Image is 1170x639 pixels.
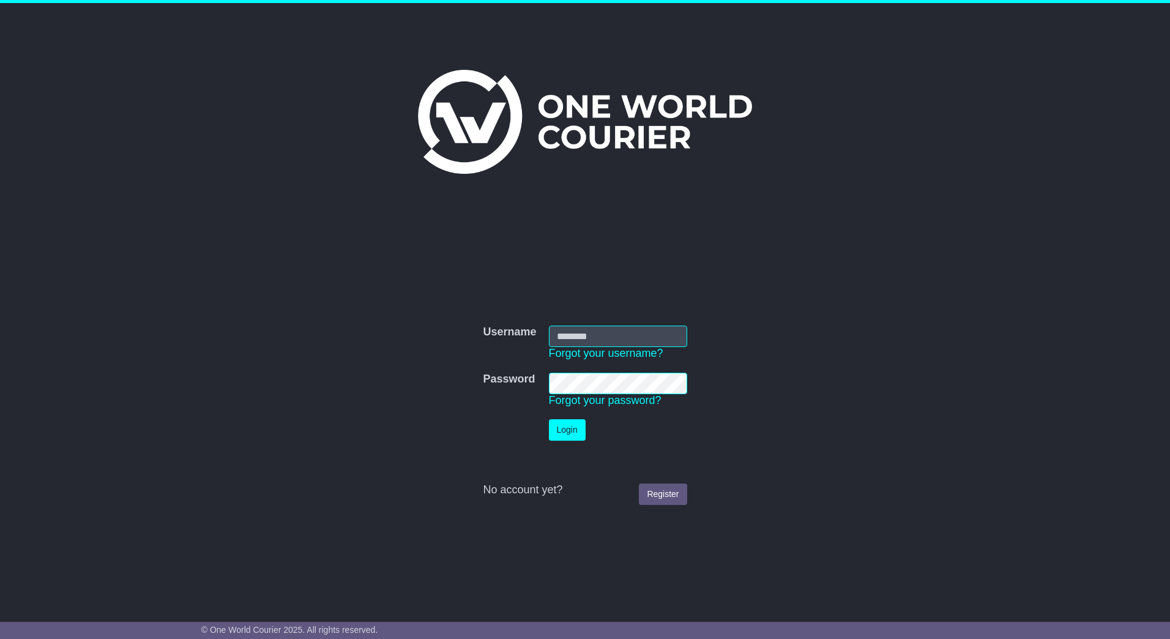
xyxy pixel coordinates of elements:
a: Forgot your password? [549,394,661,406]
label: Username [483,326,536,339]
a: Register [639,484,687,505]
a: Forgot your username? [549,347,663,359]
img: One World [418,70,752,174]
span: © One World Courier 2025. All rights reserved. [201,625,378,635]
button: Login [549,419,586,441]
div: No account yet? [483,484,687,497]
label: Password [483,373,535,386]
